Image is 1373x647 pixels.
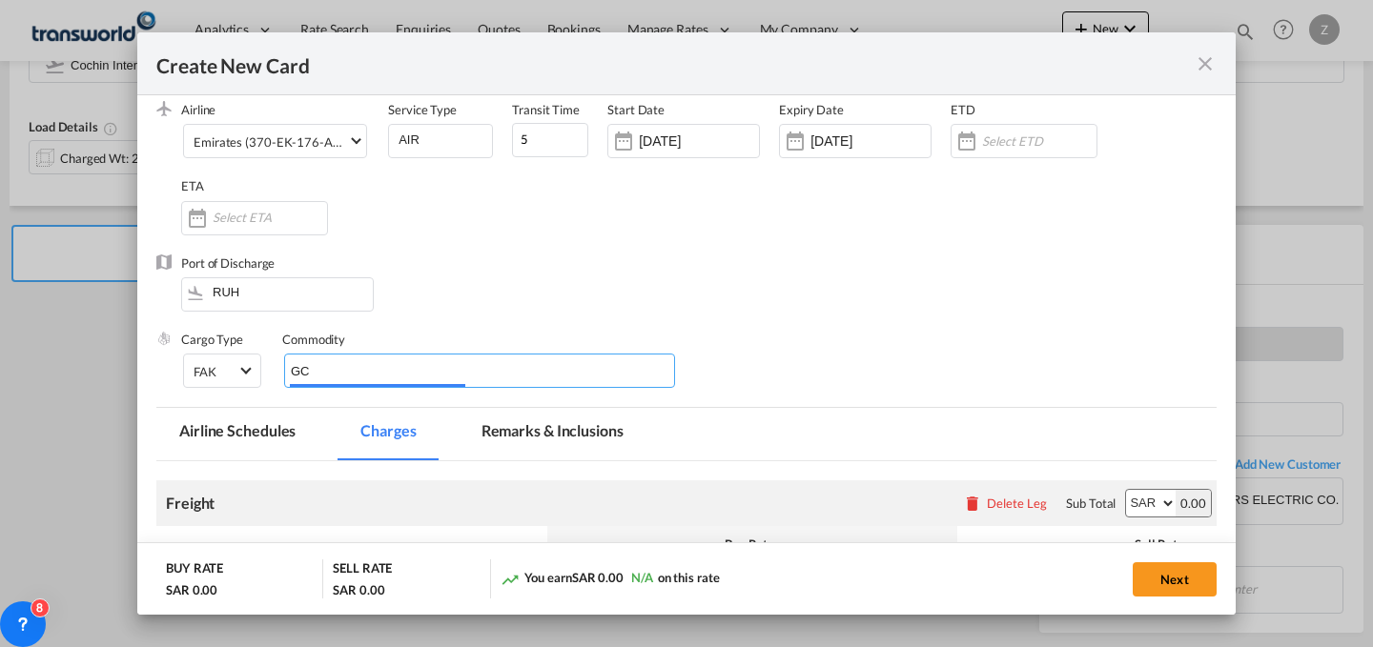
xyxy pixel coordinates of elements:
md-icon: icon-close fg-AAA8AD m-0 pointer [1194,52,1217,75]
md-tab-item: Remarks & Inclusions [459,408,646,460]
input: Expiry Date [810,133,931,149]
label: Airline [181,102,215,117]
input: Start Date [639,133,759,149]
button: Next [1133,562,1217,596]
img: cargo.png [156,331,172,346]
input: Enter Port of Discharge [191,278,373,307]
div: SAR 0.00 [333,581,384,598]
div: Sell Rates [967,536,1358,553]
label: Cargo Type [181,332,243,347]
md-select: Select Airline: Emirates (370-EK-176-AE / 176) [183,124,367,158]
input: Select ETA [213,210,327,225]
md-pagination-wrapper: Use the left and right arrow keys to navigate between tabs [156,408,666,460]
input: 0 [512,123,588,157]
md-icon: icon-delete [963,494,982,513]
label: Transit Time [512,102,580,117]
div: Emirates (370-EK-176-AE / 176) [194,134,377,150]
input: Chips input. [291,356,465,387]
div: FAK [194,364,216,379]
button: Delete Leg [963,495,1047,511]
md-dialog: Create New Card ... [137,32,1236,615]
span: N/A [631,570,653,585]
label: ETD [951,102,975,117]
div: SAR 0.00 [166,581,217,598]
div: You earn on this rate [501,569,720,589]
md-icon: icon-trending-up [501,570,520,589]
div: Delete Leg [987,495,1047,511]
input: Select ETD [982,133,1096,149]
div: Freight [166,493,215,514]
label: ETA [181,178,204,193]
div: SELL RATE [333,559,392,581]
div: Buy Rates [557,536,948,553]
input: Enter Service Type [397,125,492,153]
label: Service Type [388,102,457,117]
label: Port of Discharge [181,255,275,271]
div: Sub Total [1066,495,1116,512]
md-select: Select Cargo type: FAK [183,354,261,388]
md-chips-wrap: Chips container with autocompletion. Enter the text area, type text to search, and then use the u... [284,354,675,388]
span: SAR 0.00 [572,570,624,585]
div: Create New Card [156,51,1194,75]
label: Commodity [282,332,345,347]
md-tab-item: Airline Schedules [156,408,318,460]
md-tab-item: Charges [338,408,439,460]
div: 0.00 [1176,490,1211,516]
label: Start Date [607,102,665,117]
label: Expiry Date [779,102,844,117]
div: BUY RATE [166,559,223,581]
